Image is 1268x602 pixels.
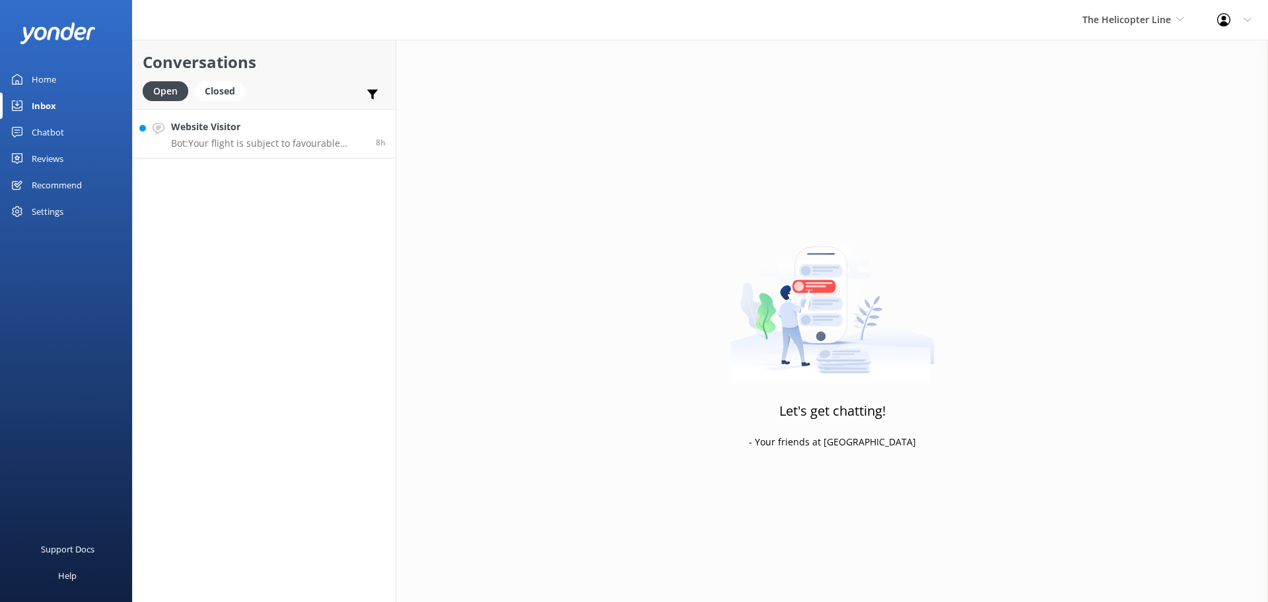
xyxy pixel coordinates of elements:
[32,66,56,93] div: Home
[171,137,366,149] p: Bot: Your flight is subject to favourable weather conditions. If cancelled due to poor weather, y...
[32,198,63,225] div: Settings
[195,83,252,98] a: Closed
[32,145,63,172] div: Reviews
[143,81,188,101] div: Open
[1082,13,1171,26] span: The Helicopter Line
[749,435,916,449] p: - Your friends at [GEOGRAPHIC_DATA]
[143,50,386,75] h2: Conversations
[195,81,245,101] div: Closed
[58,562,77,589] div: Help
[32,93,56,119] div: Inbox
[730,219,934,384] img: artwork of a man stealing a conversation from at giant smartphone
[143,83,195,98] a: Open
[133,109,396,159] a: Website VisitorBot:Your flight is subject to favourable weather conditions. If cancelled due to p...
[20,22,96,44] img: yonder-white-logo.png
[171,120,366,134] h4: Website Visitor
[779,400,886,422] h3: Let's get chatting!
[32,172,82,198] div: Recommend
[376,137,386,148] span: Sep 13 2025 08:12am (UTC +12:00) Pacific/Auckland
[32,119,64,145] div: Chatbot
[41,536,94,562] div: Support Docs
